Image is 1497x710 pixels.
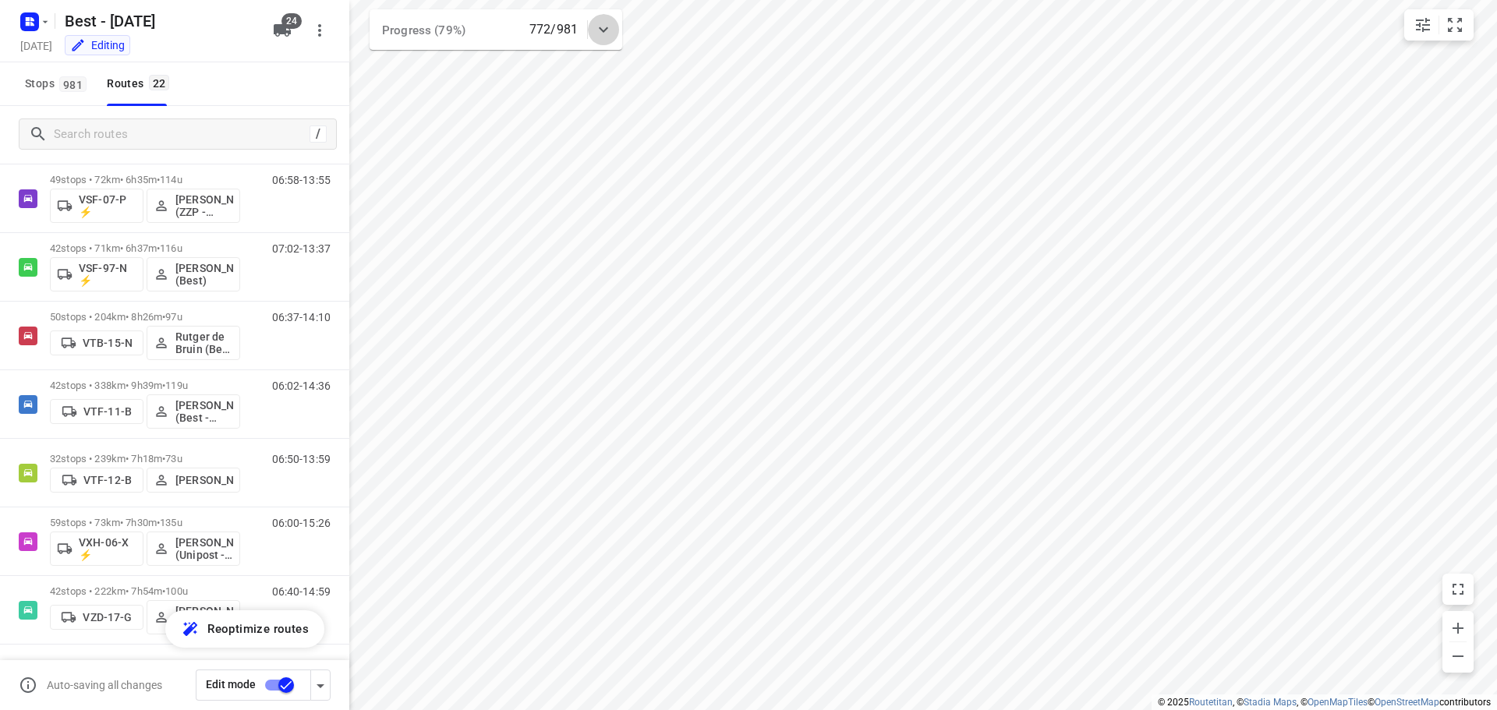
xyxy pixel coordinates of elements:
[147,600,240,634] button: [PERSON_NAME] (Best)
[162,453,165,465] span: •
[50,399,143,424] button: VTF-11-B
[79,536,136,561] p: VXH-06-X ⚡
[59,76,87,92] span: 981
[272,585,331,598] p: 06:40-14:59
[165,610,324,648] button: Reoptimize routes
[50,532,143,566] button: VXH-06-X ⚡
[370,9,622,50] div: Progress (79%)772/981
[207,619,309,639] span: Reoptimize routes
[272,453,331,465] p: 06:50-13:59
[47,679,162,691] p: Auto-saving all changes
[175,193,233,218] p: [PERSON_NAME] (ZZP - Best)
[14,37,58,55] h5: [DATE]
[165,453,182,465] span: 73u
[1189,697,1233,708] a: Routetitan
[50,330,143,355] button: VTB-15-N
[50,605,143,630] button: VZD-17-G
[272,517,331,529] p: 06:00-15:26
[162,585,165,597] span: •
[175,262,233,287] p: [PERSON_NAME] (Best)
[529,20,578,39] p: 772/981
[175,536,233,561] p: [PERSON_NAME] (Unipost - Best - ZZP)
[50,189,143,223] button: VSF-07-P ⚡
[147,189,240,223] button: [PERSON_NAME] (ZZP - Best)
[175,330,233,355] p: Rutger de Bruin (Best - ZZP)
[50,468,143,493] button: VTF-12-B
[311,675,330,694] div: Driver app settings
[83,474,132,486] p: VTF-12-B
[83,405,132,418] p: VTF-11-B
[157,174,160,185] span: •
[175,399,233,424] p: [PERSON_NAME] (Best - ZZP)
[272,174,331,186] p: 06:58-13:55
[107,74,174,94] div: Routes
[272,380,331,392] p: 06:02-14:36
[1244,697,1297,708] a: Stadia Maps
[310,125,327,143] div: /
[147,257,240,291] button: [PERSON_NAME] (Best)
[147,468,240,493] button: [PERSON_NAME]
[50,453,240,465] p: 32 stops • 239km • 7h18m
[160,242,182,254] span: 116u
[54,122,310,147] input: Search routes
[281,13,302,29] span: 24
[206,678,256,691] span: Edit mode
[50,380,240,391] p: 42 stops • 338km • 9h39m
[147,532,240,566] button: [PERSON_NAME] (Unipost - Best - ZZP)
[147,326,240,360] button: Rutger de Bruin (Best - ZZP)
[157,517,160,528] span: •
[160,517,182,528] span: 135u
[58,9,260,34] h5: Best - [DATE]
[50,257,143,291] button: VSF-97-N ⚡
[304,15,335,46] button: More
[272,242,331,255] p: 07:02-13:37
[382,23,465,37] span: Progress (79%)
[50,585,240,597] p: 42 stops • 222km • 7h54m
[165,380,188,391] span: 119u
[157,242,160,254] span: •
[165,311,182,323] span: 97u
[1158,697,1491,708] li: © 2025 , © , © © contributors
[272,311,331,323] p: 06:37-14:10
[162,380,165,391] span: •
[1439,9,1470,41] button: Fit zoom
[79,262,136,287] p: VSF-97-N ⚡
[83,611,132,623] p: VZD-17-G
[175,474,233,486] p: [PERSON_NAME]
[1404,9,1474,41] div: small contained button group
[50,242,240,254] p: 42 stops • 71km • 6h37m
[1375,697,1439,708] a: OpenStreetMap
[79,193,136,218] p: VSF-07-P ⚡
[149,75,170,90] span: 22
[175,605,233,630] p: [PERSON_NAME] (Best)
[267,15,298,46] button: 24
[1407,9,1439,41] button: Map settings
[25,74,91,94] span: Stops
[1308,697,1368,708] a: OpenMapTiles
[147,394,240,429] button: [PERSON_NAME] (Best - ZZP)
[70,37,125,53] div: Editing
[165,585,188,597] span: 100u
[83,337,133,349] p: VTB-15-N
[50,311,240,323] p: 50 stops • 204km • 8h26m
[50,174,240,185] p: 49 stops • 72km • 6h35m
[162,311,165,323] span: •
[160,174,182,185] span: 114u
[50,517,240,528] p: 59 stops • 73km • 7h30m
